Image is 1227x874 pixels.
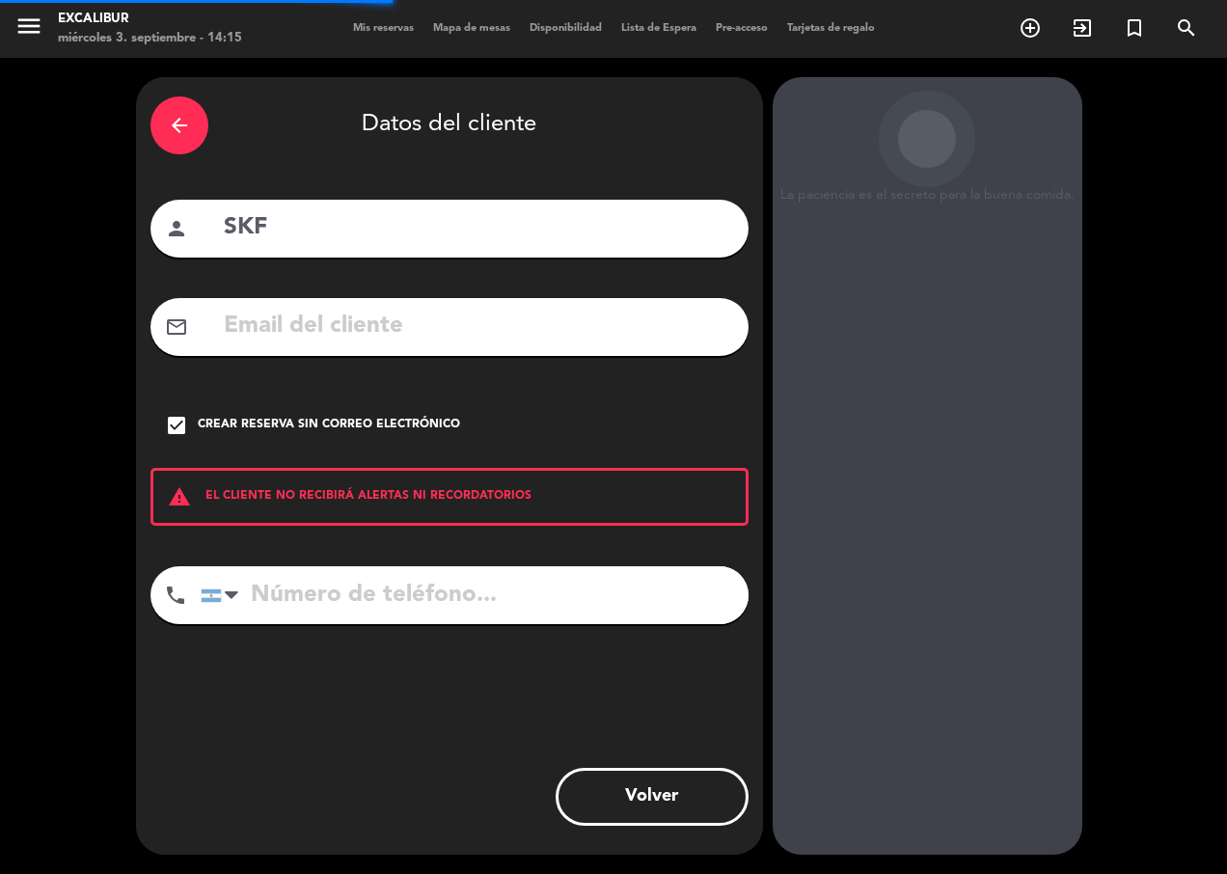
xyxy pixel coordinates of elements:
[165,217,188,240] i: person
[520,23,612,34] span: Disponibilidad
[201,566,749,624] input: Número de teléfono...
[202,567,246,623] div: Argentina: +54
[150,92,749,159] div: Datos del cliente
[612,23,706,34] span: Lista de Espera
[14,12,43,47] button: menu
[165,414,188,437] i: check_box
[706,23,777,34] span: Pre-acceso
[1071,16,1094,40] i: exit_to_app
[198,416,460,435] div: Crear reserva sin correo electrónico
[222,208,734,248] input: Nombre del cliente
[165,315,188,339] i: mail_outline
[222,307,734,346] input: Email del cliente
[423,23,520,34] span: Mapa de mesas
[168,114,191,137] i: arrow_back
[153,485,205,508] i: warning
[343,23,423,34] span: Mis reservas
[773,187,1082,204] div: La paciencia es el secreto para la buena comida.
[150,468,749,526] div: EL CLIENTE NO RECIBIRÁ ALERTAS NI RECORDATORIOS
[1175,16,1198,40] i: search
[164,584,187,607] i: phone
[1123,16,1146,40] i: turned_in_not
[777,23,885,34] span: Tarjetas de regalo
[14,12,43,41] i: menu
[58,29,242,48] div: miércoles 3. septiembre - 14:15
[1019,16,1042,40] i: add_circle_outline
[556,768,749,826] button: Volver
[58,10,242,29] div: Excalibur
